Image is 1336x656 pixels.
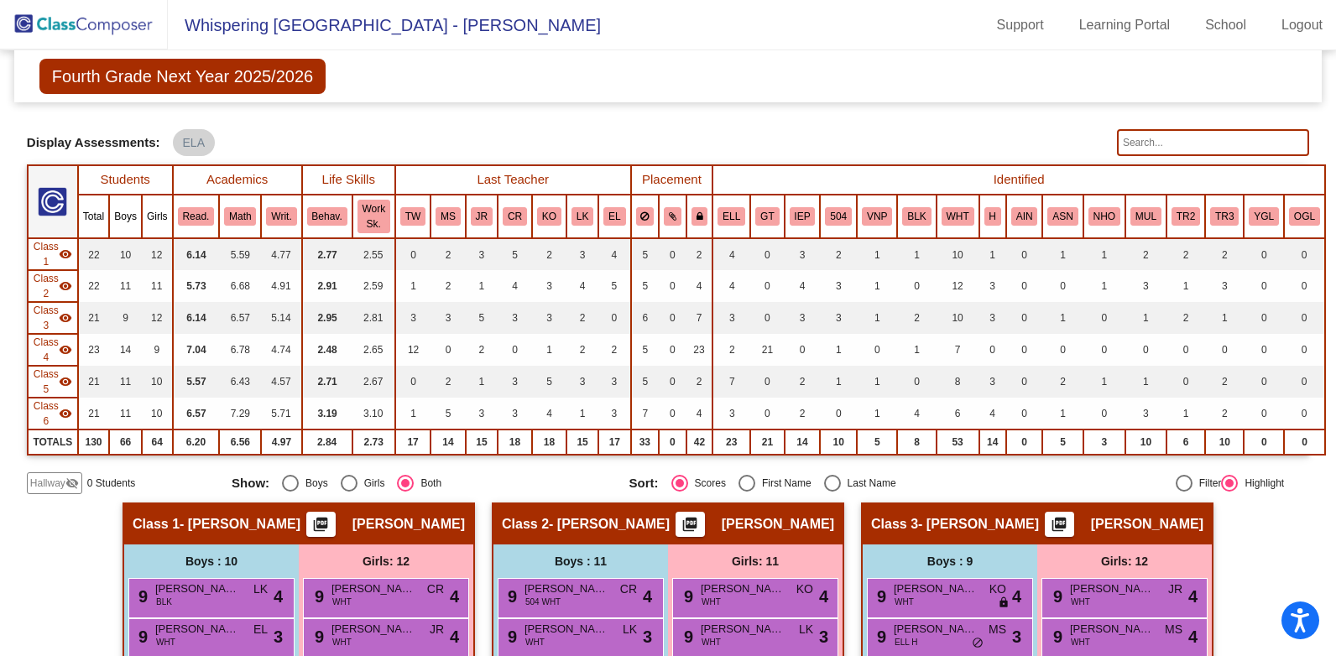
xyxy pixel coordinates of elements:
button: Read. [178,207,215,226]
td: 3 [395,302,431,334]
span: Class 5 [34,367,59,397]
td: 5 [498,238,532,270]
td: 2 [431,238,466,270]
th: 504 Plan [820,195,857,238]
button: Work Sk. [357,200,390,233]
td: 3 [712,302,750,334]
td: 6.68 [219,270,261,302]
td: 1 [466,270,498,302]
td: 0 [1083,302,1125,334]
td: 0 [750,366,784,398]
td: 9 [142,334,173,366]
button: ELL [718,207,745,226]
td: 0 [897,270,936,302]
td: 11 [109,398,142,430]
button: JR [471,207,493,226]
td: 2 [431,270,466,302]
mat-icon: picture_as_pdf [311,516,331,539]
td: 0 [897,366,936,398]
th: Boys [109,195,142,238]
td: 11 [109,366,142,398]
td: 6.43 [219,366,261,398]
td: 0 [1083,398,1125,430]
th: Academics [173,165,302,195]
td: 2 [598,334,630,366]
td: 4.74 [261,334,301,366]
th: Students [78,165,173,195]
th: Elizabeth Leon Ramirez [598,195,630,238]
td: 0 [659,238,686,270]
td: 5 [466,302,498,334]
td: 2 [1042,366,1083,398]
td: 0 [1244,398,1284,430]
button: EL [603,207,625,226]
td: 2 [712,334,750,366]
td: 0 [1284,366,1325,398]
td: 3 [1205,270,1244,302]
th: Keep with students [659,195,686,238]
td: 1 [857,398,897,430]
td: 9 [109,302,142,334]
mat-icon: visibility [59,375,72,388]
th: Last Teacher [395,165,631,195]
td: 4 [686,270,713,302]
td: 0 [1284,302,1325,334]
td: Rebecca Mills - Mills [28,302,78,334]
td: 1 [395,270,431,302]
td: 3 [566,366,598,398]
td: 3 [566,238,598,270]
td: 1 [820,366,857,398]
span: Class 4 [34,335,59,365]
td: 2 [785,366,821,398]
td: 5 [598,270,630,302]
button: ASN [1047,207,1078,226]
th: Tier 2 [1166,195,1205,238]
th: English Language Learner [712,195,750,238]
button: AIN [1011,207,1038,226]
th: American Indian/Alaskan Native [1006,195,1043,238]
td: 2 [1205,398,1244,430]
td: 2.91 [302,270,352,302]
mat-icon: visibility [59,311,72,325]
td: 1 [1042,238,1083,270]
td: 10 [109,238,142,270]
td: 11 [142,270,173,302]
td: 0 [1006,302,1043,334]
mat-icon: visibility [59,407,72,420]
td: 0 [498,334,532,366]
td: 3 [466,238,498,270]
button: GT [755,207,779,226]
td: 5 [532,366,566,398]
td: 10 [142,398,173,430]
td: Lydia Harry-Williams - Harry-Williams [28,398,78,430]
td: 0 [1006,238,1043,270]
td: 1 [1125,302,1166,334]
td: 21 [78,366,109,398]
td: 7 [712,366,750,398]
td: 3 [431,302,466,334]
td: 1 [395,398,431,430]
td: 1 [1166,270,1205,302]
td: 0 [395,366,431,398]
td: 0 [750,238,784,270]
td: 2.55 [352,238,395,270]
td: 2 [1205,238,1244,270]
button: MUL [1130,207,1161,226]
td: 0 [1166,334,1205,366]
td: 0 [1244,238,1284,270]
td: 21 [78,302,109,334]
td: 0 [1244,334,1284,366]
td: 5 [631,366,660,398]
td: 0 [1006,366,1043,398]
td: 0 [750,302,784,334]
button: 504 [825,207,852,226]
th: Asian [1042,195,1083,238]
span: Fourth Grade Next Year 2025/2026 [39,59,326,94]
button: Print Students Details [1045,512,1074,537]
td: 2.65 [352,334,395,366]
td: 7 [686,302,713,334]
td: 5.71 [261,398,301,430]
td: 3 [820,270,857,302]
th: Multiracial [1125,195,1166,238]
mat-icon: visibility [59,279,72,293]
